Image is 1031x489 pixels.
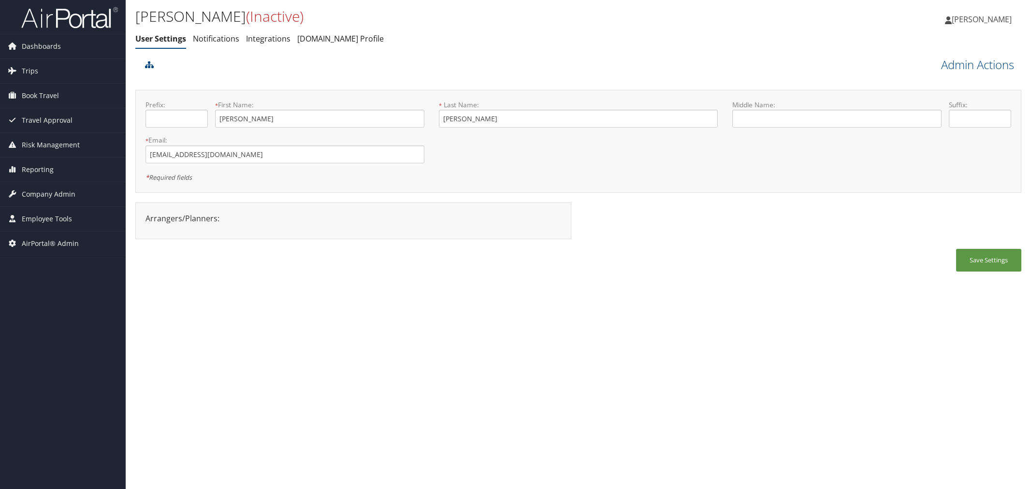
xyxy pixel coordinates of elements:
button: Save Settings [956,249,1021,272]
label: Suffix: [949,100,1011,110]
label: First Name: [215,100,424,110]
span: AirPortal® Admin [22,231,79,256]
span: Employee Tools [22,207,72,231]
span: Book Travel [22,84,59,108]
span: Risk Management [22,133,80,157]
label: Email: [145,135,424,145]
em: Required fields [145,173,192,182]
span: Travel Approval [22,108,73,132]
h1: [PERSON_NAME] [135,6,726,27]
label: Last Name: [439,100,718,110]
a: Admin Actions [941,57,1014,73]
label: Prefix: [145,100,208,110]
div: Arrangers/Planners: [138,213,568,224]
a: Notifications [193,33,239,44]
span: Trips [22,59,38,83]
span: [PERSON_NAME] [952,14,1012,25]
span: Company Admin [22,182,75,206]
a: User Settings [135,33,186,44]
img: airportal-logo.png [21,6,118,29]
label: Middle Name: [732,100,942,110]
a: [PERSON_NAME] [945,5,1021,34]
a: Integrations [246,33,290,44]
a: [DOMAIN_NAME] Profile [297,33,384,44]
span: (Inactive) [246,6,304,26]
span: Reporting [22,158,54,182]
span: Dashboards [22,34,61,58]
